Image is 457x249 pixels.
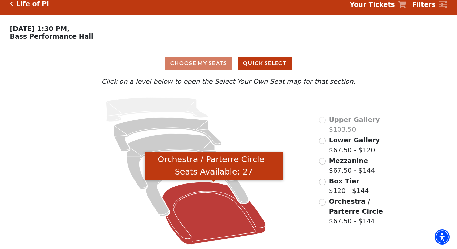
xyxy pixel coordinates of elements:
button: Quick Select [238,57,292,70]
input: Mezzanine$67.50 - $144 [319,158,326,165]
label: $67.50 - $144 [329,156,375,176]
input: Lower Gallery$67.50 - $120 [319,138,326,144]
strong: Your Tickets [350,1,395,8]
span: Mezzanine [329,157,368,165]
label: $103.50 [329,115,380,135]
a: Click here to go back to filters [10,1,13,6]
div: Orchestra / Parterre Circle - Seats Available: 27 [145,152,283,180]
input: Box Tier$120 - $144 [319,179,326,185]
input: Orchestra / Parterre Circle$67.50 - $144 [319,199,326,206]
p: Click on a level below to open the Select Your Own Seat map for that section. [62,77,395,87]
div: Accessibility Menu [435,229,450,245]
span: Orchestra / Parterre Circle [329,198,383,215]
span: Lower Gallery [329,136,380,144]
strong: Filters [412,1,436,8]
path: Upper Gallery - Seats Available: 0 [106,97,208,122]
path: Orchestra / Parterre Circle - Seats Available: 27 [162,182,265,245]
label: $67.50 - $120 [329,135,380,155]
label: $120 - $144 [329,176,369,196]
span: Upper Gallery [329,116,380,123]
span: Box Tier [329,177,359,185]
label: $67.50 - $144 [329,197,395,226]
